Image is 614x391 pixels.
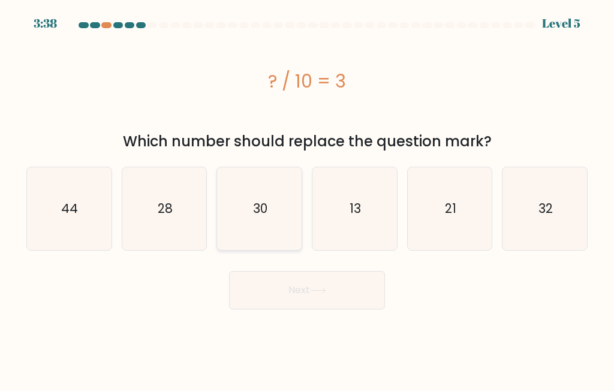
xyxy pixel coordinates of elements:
text: 30 [253,200,267,217]
text: 28 [158,200,173,217]
div: Level 5 [542,14,580,32]
text: 13 [350,200,361,217]
text: 21 [445,200,456,217]
button: Next [229,271,385,309]
div: ? / 10 = 3 [26,68,588,95]
div: Which number should replace the question mark? [34,131,580,152]
text: 44 [62,200,79,217]
text: 32 [538,200,553,217]
div: 3:38 [34,14,57,32]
